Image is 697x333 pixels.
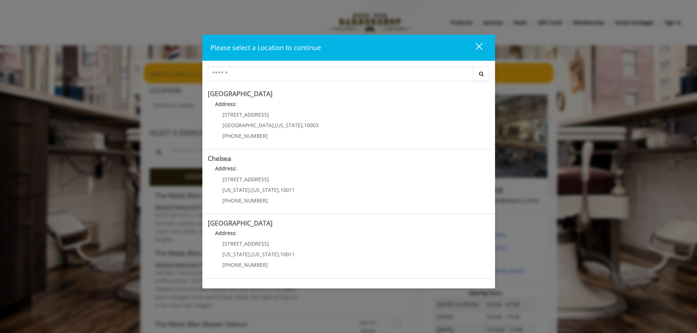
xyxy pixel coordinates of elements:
[279,186,280,193] span: ,
[280,251,295,258] span: 10011
[208,67,473,81] input: Search Center
[250,251,251,258] span: ,
[222,132,268,139] span: [PHONE_NUMBER]
[222,197,268,204] span: [PHONE_NUMBER]
[210,43,321,52] span: Please select a Location to continue
[215,101,237,107] b: Address:
[462,40,487,55] button: close dialog
[279,251,280,258] span: ,
[275,122,303,129] span: [US_STATE]
[251,186,279,193] span: [US_STATE]
[222,122,274,129] span: [GEOGRAPHIC_DATA]
[215,165,237,172] b: Address:
[251,251,279,258] span: [US_STATE]
[215,230,237,236] b: Address:
[250,186,251,193] span: ,
[208,67,490,85] div: Center Select
[222,186,250,193] span: [US_STATE]
[274,122,275,129] span: ,
[477,71,486,76] i: Search button
[208,283,231,292] b: Flatiron
[222,261,268,268] span: [PHONE_NUMBER]
[304,122,319,129] span: 10003
[222,240,269,247] span: [STREET_ADDRESS]
[208,219,273,227] b: [GEOGRAPHIC_DATA]
[222,176,269,183] span: [STREET_ADDRESS]
[208,154,231,163] b: Chelsea
[303,122,304,129] span: ,
[222,251,250,258] span: [US_STATE]
[208,89,273,98] b: [GEOGRAPHIC_DATA]
[280,186,295,193] span: 10011
[222,111,269,118] span: [STREET_ADDRESS]
[467,42,482,53] div: close dialog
